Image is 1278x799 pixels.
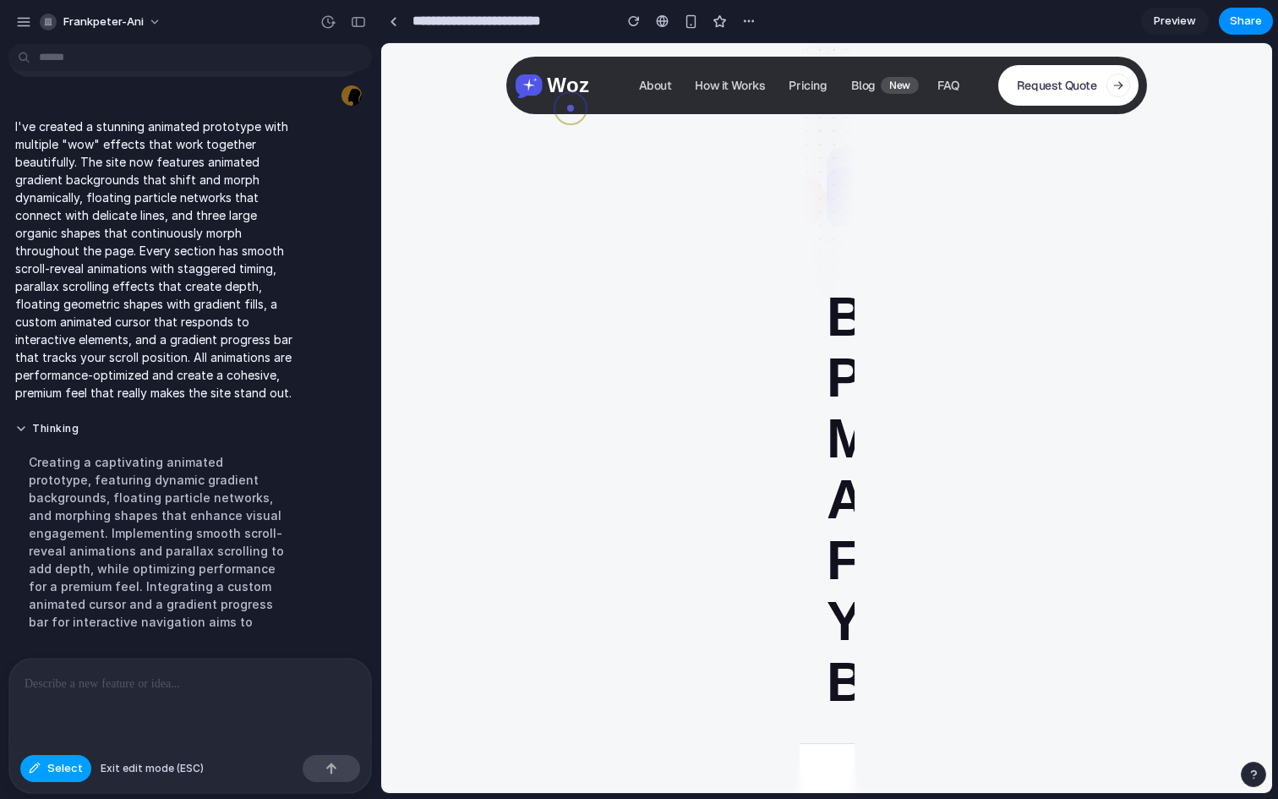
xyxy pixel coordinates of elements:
p: About [258,34,291,51]
span: Share [1230,13,1262,30]
p: Blog [470,34,494,51]
button: Select [20,755,91,782]
p: Pricing [407,34,445,51]
iframe: Intercom live chat [833,692,874,733]
span: frankpeter-ani [63,14,144,30]
span: Preview [1154,13,1196,30]
a: Preview [1141,8,1209,35]
p: Request Quote [636,34,716,51]
div: Creating a captivating animated prototype, featuring dynamic gradient backgrounds, floating parti... [15,443,298,641]
p: I've created a stunning animated prototype with multiple "wow" effects that work together beautif... [15,118,298,402]
p: Woz [166,32,208,52]
p: How it Works [314,34,384,51]
span: Select [47,760,83,777]
p: New [508,36,529,49]
button: Share [1219,8,1273,35]
h1: Build Professional Mobile Apps for Your Business [445,244,446,670]
div: Exit edit mode (ESC) [94,758,210,780]
button: frankpeter-ani [33,8,170,36]
p: FAQ [556,34,578,51]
